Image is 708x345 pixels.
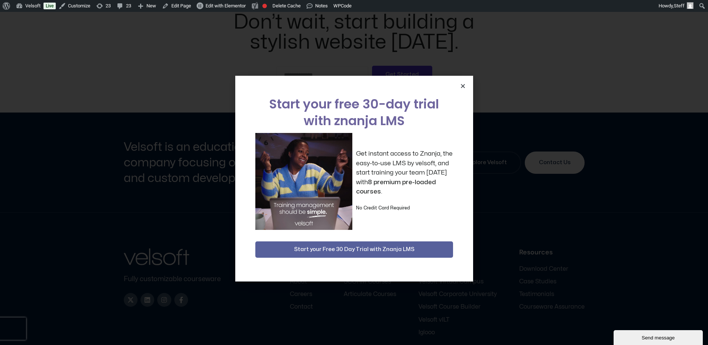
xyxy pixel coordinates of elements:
p: Get instant access to Znanja, the easy-to-use LMS by velsoft, and start training your team [DATE]... [356,149,453,196]
span: Steff [674,3,685,9]
img: a woman sitting at her laptop dancing [255,133,352,230]
span: Edit with Elementor [206,3,246,9]
a: Live [43,3,56,9]
strong: 8 premium pre-loaded courses [356,179,436,195]
h2: Start your free 30-day trial with znanja LMS [255,96,453,129]
strong: No Credit Card Required [356,206,410,210]
div: Focus keyphrase not set [262,4,267,8]
span: Start your Free 30 Day Trial with Znanja LMS [294,245,414,254]
button: Start your Free 30 Day Trial with Znanja LMS [255,241,453,258]
a: Close [460,83,466,89]
iframe: chat widget [614,329,704,345]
